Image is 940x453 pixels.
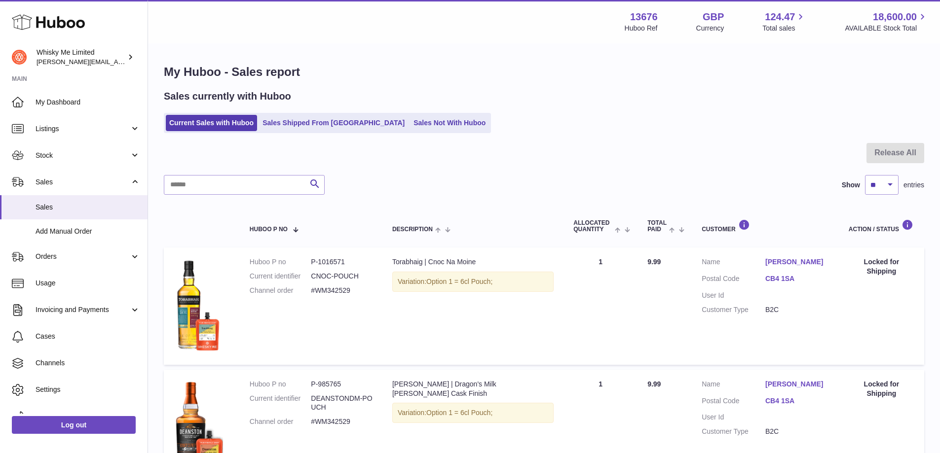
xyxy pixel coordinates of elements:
a: 18,600.00 AVAILABLE Stock Total [845,10,928,33]
label: Show [842,180,860,190]
div: Action / Status [849,219,914,233]
dd: P-1016571 [311,257,373,267]
dt: User Id [702,413,765,422]
a: [PERSON_NAME] [765,257,829,267]
dt: User Id [702,291,765,300]
strong: GBP [703,10,724,24]
dt: Current identifier [250,394,311,413]
span: Option 1 = 6cl Pouch; [426,278,492,285]
a: Current Sales with Huboo [166,115,257,131]
dt: Current identifier [250,272,311,281]
div: Customer [702,219,829,233]
dt: Postal Code [702,396,765,408]
span: AVAILABLE Stock Total [845,24,928,33]
dt: Customer Type [702,427,765,436]
span: Sales [36,177,130,187]
div: Torabhaig | Cnoc Na Moine [392,257,554,267]
div: Whisky Me Limited [37,48,125,67]
span: ALLOCATED Quantity [573,220,612,233]
span: 9.99 [647,380,661,388]
div: Currency [696,24,724,33]
span: My Dashboard [36,98,140,107]
a: CB4 1SA [765,396,829,406]
div: Locked for Shipping [849,257,914,276]
dd: #WM342529 [311,286,373,295]
div: Variation: [392,403,554,423]
span: Stock [36,151,130,160]
div: Huboo Ref [625,24,658,33]
span: Huboo P no [250,226,288,233]
div: [PERSON_NAME] | Dragon's Milk [PERSON_NAME] Cask Finish [392,380,554,398]
span: Cases [36,332,140,341]
dt: Name [702,257,765,269]
dt: Channel order [250,286,311,295]
span: Option 1 = 6cl Pouch; [426,409,492,417]
span: 9.99 [647,258,661,266]
img: frances@whiskyshop.com [12,50,27,65]
dt: Channel order [250,417,311,426]
h2: Sales currently with Huboo [164,90,291,103]
span: Invoicing and Payments [36,305,130,314]
a: [PERSON_NAME] [765,380,829,389]
span: 18,600.00 [873,10,917,24]
dd: DEANSTONDM-POUCH [311,394,373,413]
dt: Name [702,380,765,391]
dd: #WM342529 [311,417,373,426]
dt: Postal Code [702,274,765,286]
a: 124.47 Total sales [762,10,806,33]
td: 1 [564,247,638,364]
span: entries [903,180,924,190]
div: Locked for Shipping [849,380,914,398]
dd: P-985765 [311,380,373,389]
dd: B2C [765,427,829,436]
span: Description [392,226,433,233]
h1: My Huboo - Sales report [164,64,924,80]
dt: Huboo P no [250,380,311,389]
a: CB4 1SA [765,274,829,283]
span: Returns [36,412,140,421]
span: Usage [36,279,140,288]
span: Settings [36,385,140,394]
span: Total paid [647,220,667,233]
span: Total sales [762,24,806,33]
a: Sales Shipped From [GEOGRAPHIC_DATA] [259,115,408,131]
span: Add Manual Order [36,227,140,236]
span: Orders [36,252,130,261]
a: Sales Not With Huboo [410,115,489,131]
span: 124.47 [765,10,795,24]
dd: B2C [765,305,829,314]
div: Variation: [392,272,554,292]
span: Listings [36,124,130,134]
strong: 13676 [630,10,658,24]
dd: CNOC-POUCH [311,272,373,281]
span: [PERSON_NAME][EMAIL_ADDRESS][DOMAIN_NAME] [37,58,198,66]
span: Sales [36,203,140,212]
a: Log out [12,416,136,434]
img: Packcutout_35a56abd-cf99-465a-a9d1-a0110d20c442.png [174,257,223,352]
span: Channels [36,358,140,368]
dt: Customer Type [702,305,765,314]
dt: Huboo P no [250,257,311,267]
